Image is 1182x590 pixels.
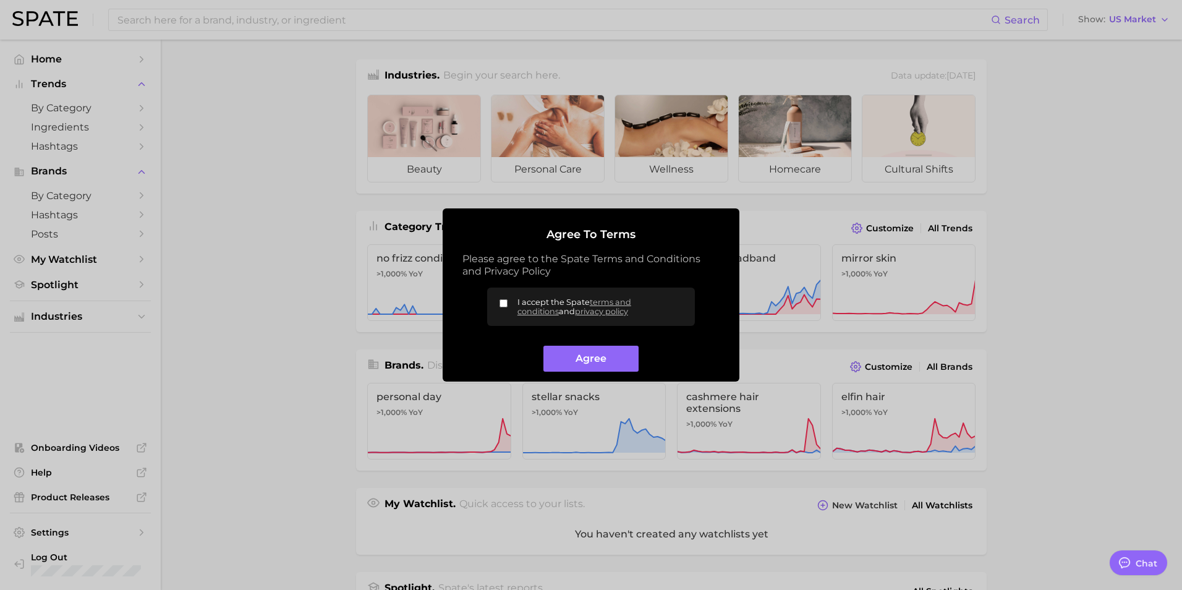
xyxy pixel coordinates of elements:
[517,297,685,316] span: I accept the Spate and
[462,253,720,278] p: Please agree to the Spate Terms and Conditions and Privacy Policy
[517,297,631,316] a: terms and conditions
[543,346,638,372] button: Agree
[500,299,508,307] input: I accept the Spateterms and conditionsandprivacy policy
[575,307,628,316] a: privacy policy
[462,228,720,242] h2: Agree to Terms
